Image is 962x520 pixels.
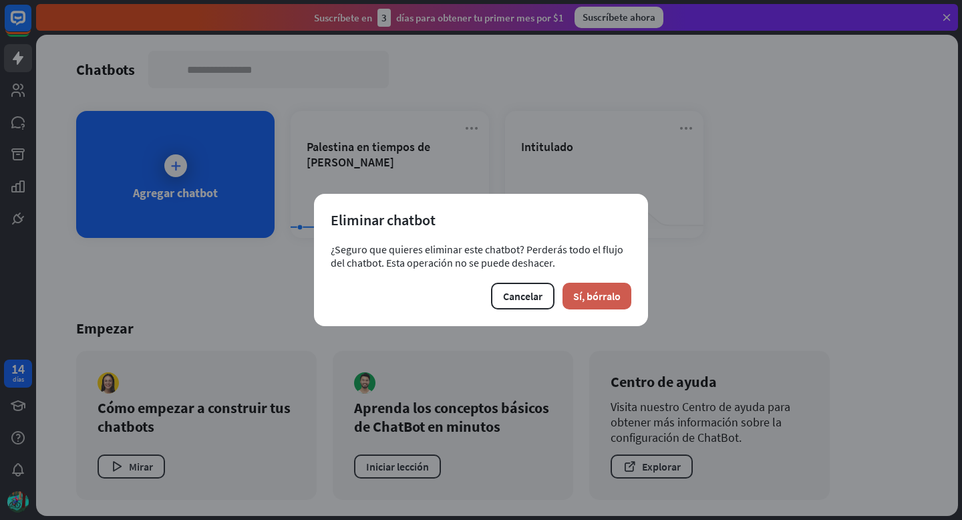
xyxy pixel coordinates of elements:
[491,283,554,309] button: Cancelar
[331,211,436,229] font: Eliminar chatbot
[11,5,51,45] button: Abrir el widget de chat LiveChat
[503,289,542,303] font: Cancelar
[573,289,621,303] font: Sí, bórralo
[331,243,623,269] font: ¿Seguro que quieres eliminar este chatbot? Perderás todo el flujo del chatbot. Esta operación no ...
[563,283,631,309] button: Sí, bórralo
